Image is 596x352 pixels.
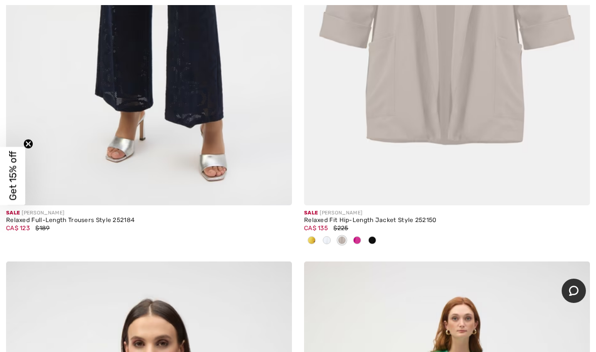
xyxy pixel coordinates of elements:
div: Moonstone [334,233,350,249]
div: [PERSON_NAME] [304,209,590,217]
span: $225 [333,225,348,232]
div: Relaxed Fit Hip-Length Jacket Style 252150 [304,217,590,224]
div: Citrus [304,233,319,249]
div: Geranium [350,233,365,249]
span: Sale [6,210,20,216]
div: Vanilla 30 [319,233,334,249]
iframe: Opens a widget where you can chat to one of our agents [562,279,586,304]
span: CA$ 135 [304,225,328,232]
div: Black [365,233,380,249]
span: Sale [304,210,318,216]
span: $189 [35,225,49,232]
span: CA$ 123 [6,225,30,232]
div: [PERSON_NAME] [6,209,292,217]
button: Close teaser [23,139,33,149]
span: Get 15% off [7,151,19,201]
div: Relaxed Full-Length Trousers Style 252184 [6,217,292,224]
